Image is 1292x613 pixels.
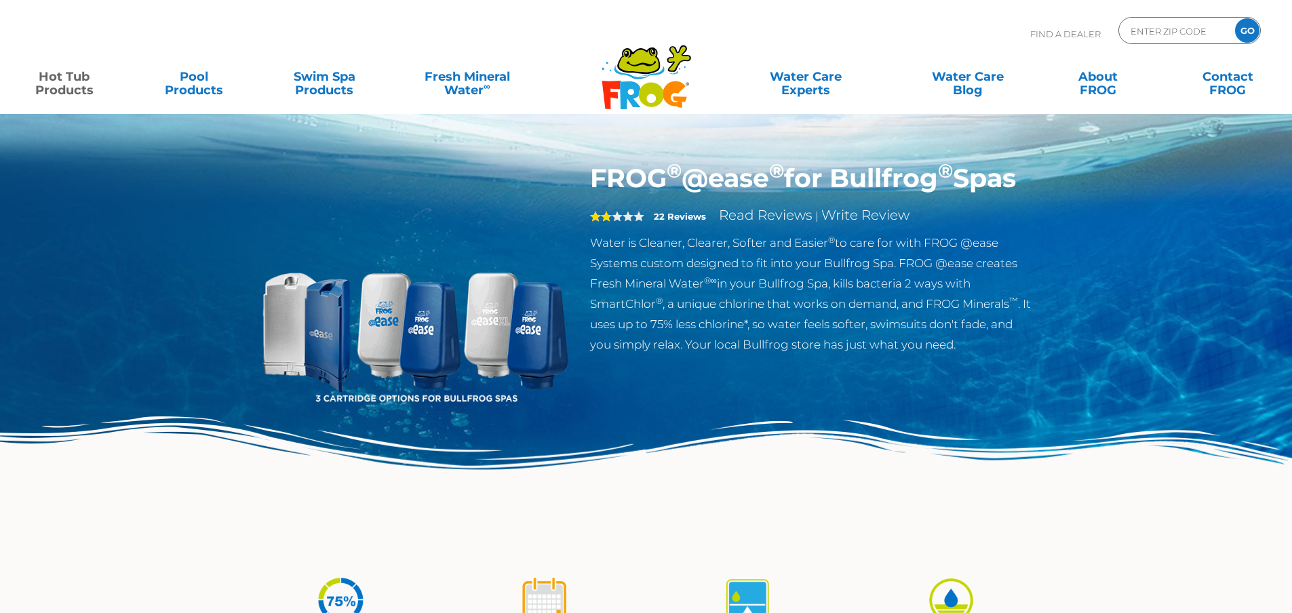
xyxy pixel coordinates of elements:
img: Frog Products Logo [594,27,699,110]
a: Hot TubProducts [14,63,115,90]
sup: ® [667,159,682,182]
a: Fresh MineralWater∞ [404,63,530,90]
sup: ®∞ [704,275,717,285]
sup: ® [656,296,663,306]
span: 2 [590,211,612,222]
p: Find A Dealer [1030,17,1101,51]
a: Water CareBlog [917,63,1018,90]
a: AboutFROG [1047,63,1148,90]
sup: ® [938,159,953,182]
sup: ∞ [484,81,490,92]
a: Water CareExperts [724,63,888,90]
sup: ® [769,159,784,182]
strong: 22 Reviews [654,211,706,222]
sup: ™ [1009,296,1018,306]
a: Read Reviews [719,207,813,223]
img: bullfrog-product-hero.png [260,163,570,473]
a: Swim SpaProducts [274,63,375,90]
h1: FROG @ease for Bullfrog Spas [590,163,1033,194]
span: | [815,210,819,222]
p: Water is Cleaner, Clearer, Softer and Easier to care for with FROG @ease Systems custom designed ... [590,233,1033,355]
a: PoolProducts [144,63,245,90]
a: ContactFROG [1177,63,1278,90]
a: Write Review [821,207,909,223]
sup: ® [828,235,835,245]
input: GO [1235,18,1259,43]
